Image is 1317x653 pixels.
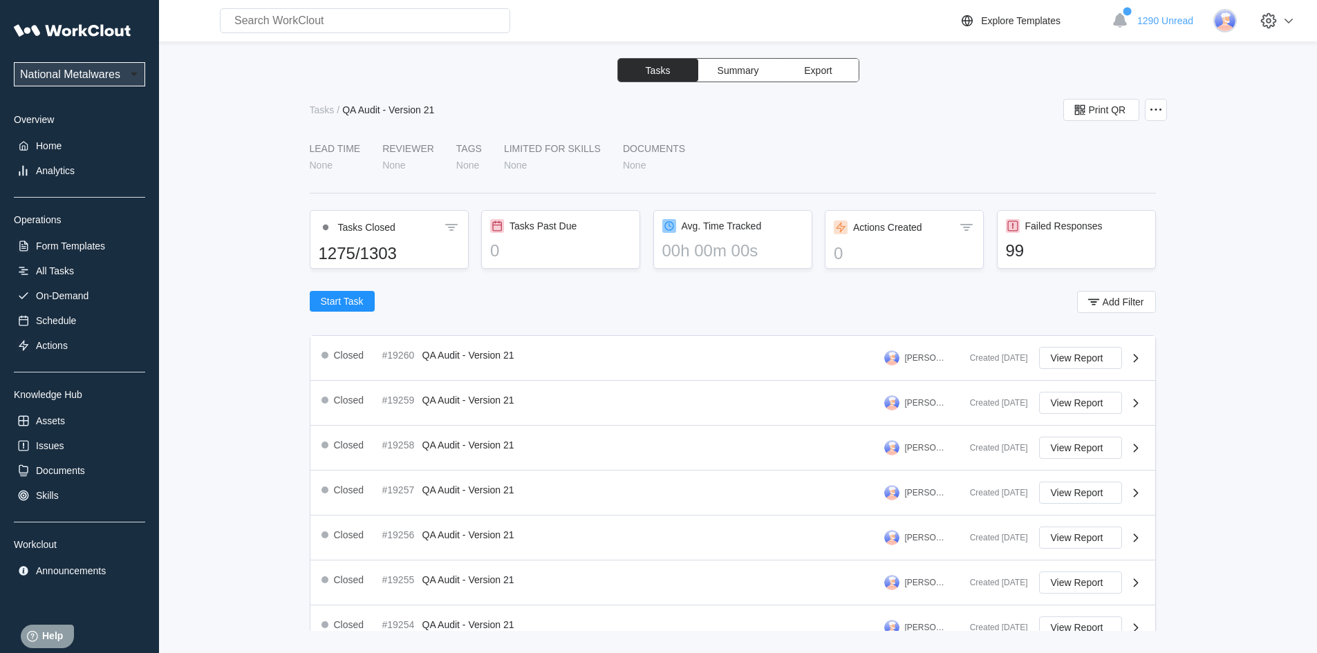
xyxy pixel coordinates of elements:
div: Announcements [36,565,106,576]
span: View Report [1051,623,1103,632]
img: user-3.png [1213,9,1237,32]
div: None [456,160,479,171]
button: Add Filter [1077,291,1156,313]
div: Created [DATE] [959,533,1028,542]
img: user-3.png [884,485,899,500]
span: QA Audit - Version 21 [422,350,514,361]
img: user-3.png [884,440,899,455]
span: View Report [1051,578,1103,587]
div: Overview [14,114,145,125]
a: Closed#19260QA Audit - Version 21[PERSON_NAME]Created [DATE]View Report [310,336,1155,381]
div: Workclout [14,539,145,550]
a: On-Demand [14,286,145,305]
div: Created [DATE] [959,623,1028,632]
div: Created [DATE] [959,443,1028,453]
div: 1275/1303 [319,244,460,263]
span: View Report [1051,353,1103,363]
button: View Report [1039,482,1122,504]
div: QA Audit - Version 21 [342,104,434,115]
div: None [504,160,527,171]
button: Start Task [310,291,375,312]
button: Export [778,59,859,82]
div: [PERSON_NAME] [905,443,948,453]
a: Documents [14,461,145,480]
a: All Tasks [14,261,145,281]
span: Tasks [646,66,671,75]
div: Created [DATE] [959,578,1028,587]
div: Created [DATE] [959,353,1028,363]
div: Closed [334,529,364,540]
img: user-3.png [884,575,899,590]
a: Tasks [310,104,337,115]
div: None [623,160,646,171]
div: Documents [623,143,685,154]
a: Closed#19255QA Audit - Version 21[PERSON_NAME]Created [DATE]View Report [310,560,1155,605]
input: Search WorkClout [220,8,510,33]
div: Closed [334,350,364,361]
div: Skills [36,490,59,501]
button: View Report [1039,347,1122,369]
a: Skills [14,486,145,505]
span: QA Audit - Version 21 [422,395,514,406]
span: Summary [718,66,759,75]
button: View Report [1039,437,1122,459]
div: Issues [36,440,64,451]
a: Explore Templates [959,12,1105,29]
div: #19256 [382,529,417,540]
div: Actions [36,340,68,351]
span: View Report [1051,398,1103,408]
a: Actions [14,336,145,355]
div: Operations [14,214,145,225]
button: Print QR [1063,99,1139,121]
span: View Report [1051,533,1103,542]
div: [PERSON_NAME] [905,353,948,363]
div: 0 [834,244,975,263]
a: Form Templates [14,236,145,256]
div: Form Templates [36,240,105,252]
img: user-3.png [884,530,899,545]
span: QA Audit - Version 21 [422,439,514,451]
div: On-Demand [36,290,88,301]
div: [PERSON_NAME] [905,623,948,632]
span: Add Filter [1103,297,1144,307]
a: Closed#19257QA Audit - Version 21[PERSON_NAME]Created [DATE]View Report [310,471,1155,515]
div: Created [DATE] [959,488,1028,498]
div: Actions Created [853,222,922,233]
div: Home [36,140,62,151]
a: Analytics [14,161,145,180]
div: Closed [334,619,364,630]
a: Closed#19256QA Audit - Version 21[PERSON_NAME]Created [DATE]View Report [310,515,1155,560]
span: QA Audit - Version 21 [422,574,514,585]
span: QA Audit - Version 21 [422,619,514,630]
div: Analytics [36,165,75,176]
span: Start Task [321,296,364,306]
div: #19259 [382,395,417,406]
span: 1290 Unread [1137,15,1193,26]
div: Created [DATE] [959,398,1028,408]
button: View Report [1039,392,1122,414]
div: #19255 [382,574,417,585]
div: All Tasks [36,265,74,276]
div: #19254 [382,619,417,630]
a: Assets [14,411,145,430]
div: Failed Responses [1025,220,1103,231]
div: None [382,160,405,171]
span: Print QR [1089,105,1126,115]
div: LEAD TIME [310,143,361,154]
div: 0 [490,241,631,261]
div: Tasks Closed [338,222,395,233]
button: View Report [1039,616,1122,638]
a: Home [14,136,145,155]
div: None [310,160,333,171]
div: [PERSON_NAME] [905,398,948,408]
div: Tasks [310,104,335,115]
div: Assets [36,415,65,426]
div: Explore Templates [981,15,1061,26]
div: [PERSON_NAME] [905,488,948,498]
div: Closed [334,439,364,451]
div: [PERSON_NAME] [905,533,948,542]
div: LIMITED FOR SKILLS [504,143,601,154]
div: 00h 00m 00s [662,241,803,261]
button: View Report [1039,571,1122,594]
